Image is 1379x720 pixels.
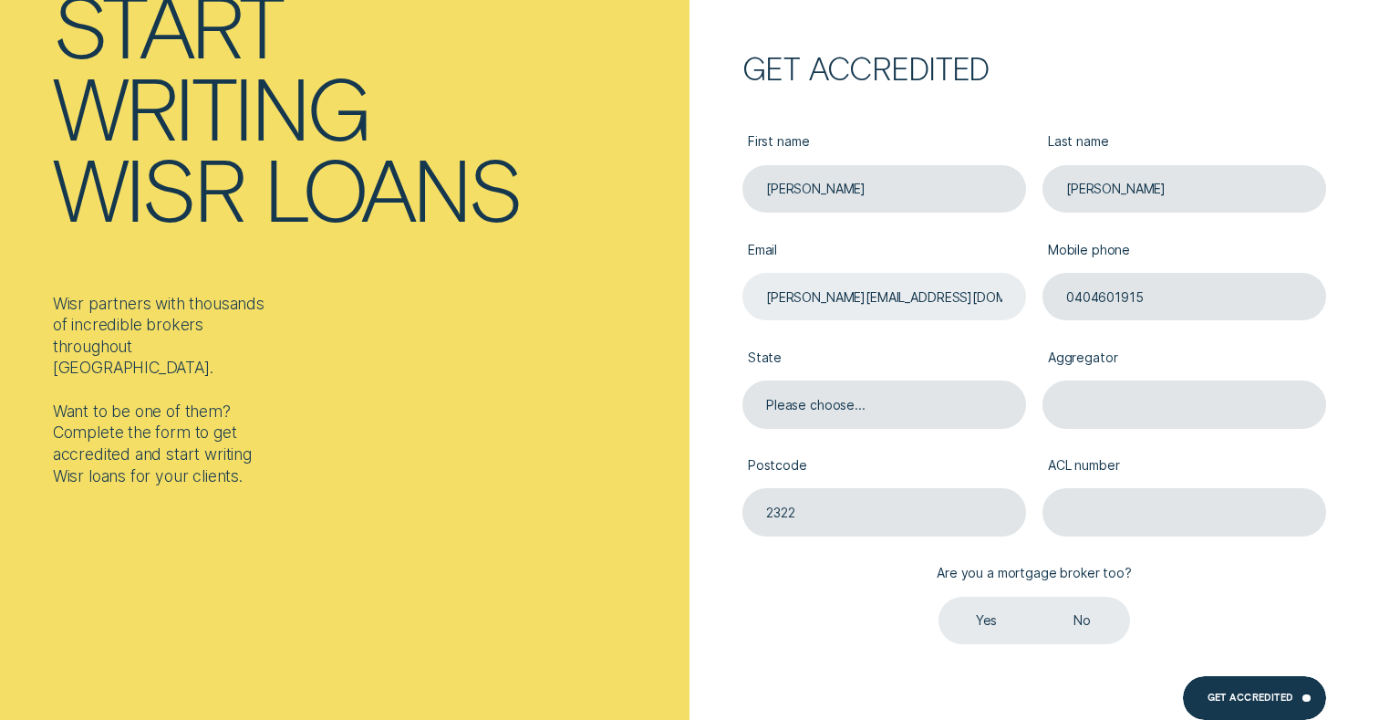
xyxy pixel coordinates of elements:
[1042,229,1327,273] label: Mobile phone
[742,337,1027,381] label: State
[1183,676,1326,719] button: Get Accredited
[1042,337,1327,381] label: Aggregator
[1042,444,1327,488] label: ACL number
[264,147,520,229] div: loans
[742,120,1027,164] label: First name
[742,444,1027,488] label: Postcode
[931,552,1137,596] label: Are you a mortgage broker too?
[1034,597,1130,645] label: No
[53,293,276,487] div: Wisr partners with thousands of incredible brokers throughout [GEOGRAPHIC_DATA]. Want to be one o...
[53,147,244,229] div: Wisr
[742,56,1327,79] h2: Get accredited
[938,597,1034,645] label: Yes
[1042,120,1327,164] label: Last name
[53,66,368,148] div: writing
[742,229,1027,273] label: Email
